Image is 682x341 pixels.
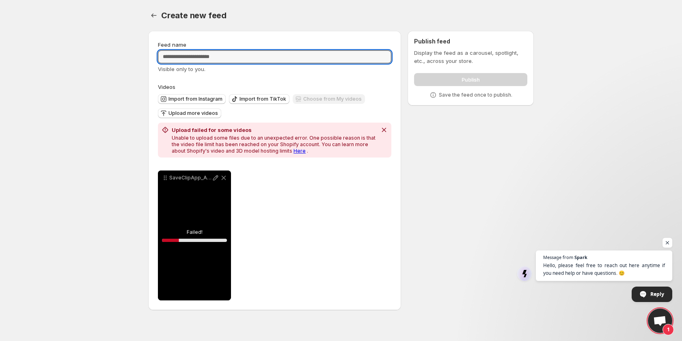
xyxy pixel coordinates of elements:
button: Settings [148,10,160,21]
span: Create new feed [161,11,227,20]
button: Import from Instagram [158,94,226,104]
button: Upload more videos [158,108,221,118]
p: Display the feed as a carousel, spotlight, etc., across your store. [414,49,527,65]
a: Here [294,148,306,154]
h2: Publish feed [414,37,527,45]
span: 1 [663,324,674,335]
span: Feed name [158,41,186,48]
p: Save the feed once to publish. [439,92,512,98]
p: Unable to upload some files due to an unexpected error. One possible reason is that the video fil... [172,135,377,154]
h2: Upload failed for some videos [172,126,377,134]
span: Spark [574,255,587,259]
button: Dismiss notification [378,124,390,136]
p: SaveClipApp_AQM7KTZ8xKsk4_G578YA7XaDl6bNkhHSKlAGsmjdhQbAHcQQecLyxdNw3CWCeOWJMRzDrol1txhI8Iv3x1msG... [169,175,212,181]
span: Hello, please feel free to reach out here anytime if you need help or have questions. 😊 [543,261,665,277]
span: Reply [650,287,664,301]
span: Import from TikTok [240,96,286,102]
span: Message from [543,255,573,259]
span: Upload more videos [168,110,218,117]
button: Import from TikTok [229,94,289,104]
div: Open chat [648,309,672,333]
span: Videos [158,84,175,90]
div: SaveClipApp_AQM7KTZ8xKsk4_G578YA7XaDl6bNkhHSKlAGsmjdhQbAHcQQecLyxdNw3CWCeOWJMRzDrol1txhI8Iv3x1msG... [158,170,231,300]
span: Visible only to you. [158,66,205,72]
span: Import from Instagram [168,96,222,102]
